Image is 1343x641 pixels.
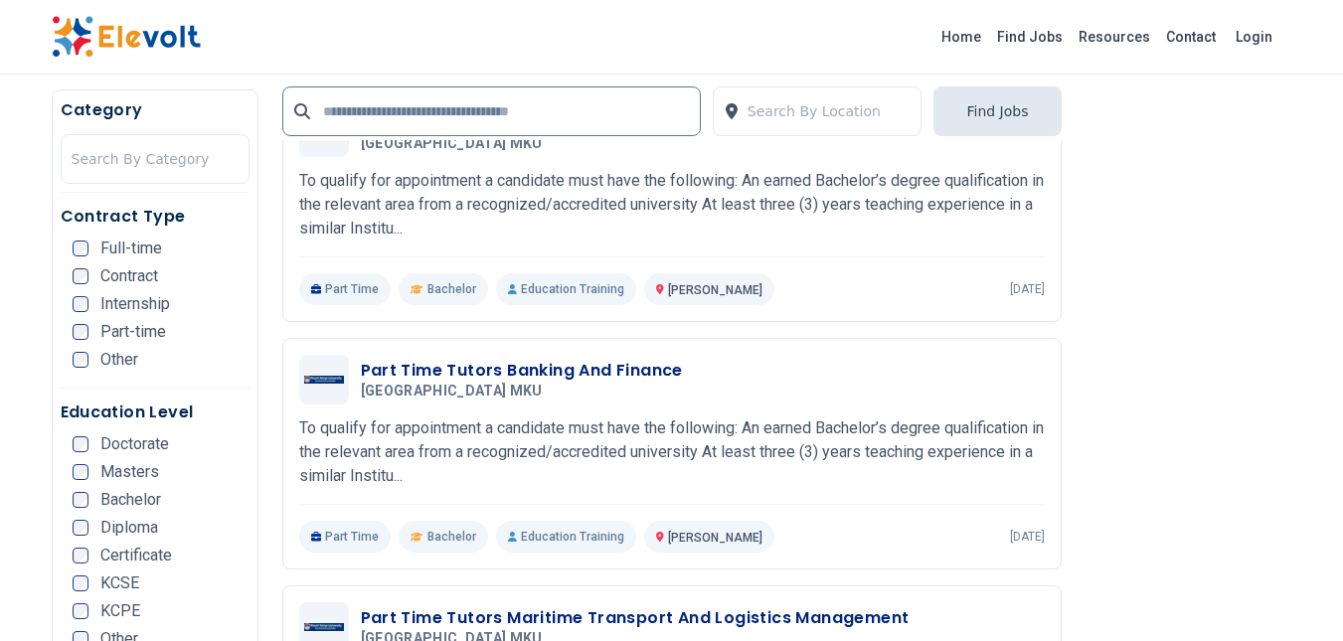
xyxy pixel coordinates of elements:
[100,575,139,591] span: KCSE
[427,281,476,297] span: Bachelor
[100,548,172,563] span: Certificate
[100,603,140,619] span: KCPE
[361,383,543,401] span: [GEOGRAPHIC_DATA] MKU
[100,324,166,340] span: Part-time
[304,376,344,384] img: Mount Kenya University MKU
[1224,17,1284,57] a: Login
[73,603,88,619] input: KCPE
[73,296,88,312] input: Internship
[100,436,169,452] span: Doctorate
[299,107,1045,305] a: Mount Kenya University MKUPart Time Tutors Human Resource Management[GEOGRAPHIC_DATA] MKUTo quali...
[100,296,170,312] span: Internship
[73,268,88,284] input: Contract
[1071,21,1158,53] a: Resources
[1010,529,1045,545] p: [DATE]
[299,521,392,553] p: Part Time
[73,324,88,340] input: Part-time
[304,623,344,631] img: Mount Kenya University MKU
[299,355,1045,553] a: Mount Kenya University MKUPart Time Tutors Banking And Finance[GEOGRAPHIC_DATA] MKUTo qualify for...
[299,273,392,305] p: Part Time
[100,352,138,368] span: Other
[1158,21,1224,53] a: Contact
[73,492,88,508] input: Bachelor
[100,268,158,284] span: Contract
[73,520,88,536] input: Diploma
[73,464,88,480] input: Masters
[61,401,250,424] h5: Education Level
[100,464,159,480] span: Masters
[668,531,762,545] span: [PERSON_NAME]
[73,352,88,368] input: Other
[496,273,636,305] p: Education Training
[1010,281,1045,297] p: [DATE]
[299,169,1045,240] p: To qualify for appointment a candidate must have the following: An earned Bachelor’s degree quali...
[73,436,88,452] input: Doctorate
[361,359,683,383] h3: Part Time Tutors Banking And Finance
[52,16,201,58] img: Elevolt
[496,521,636,553] p: Education Training
[989,21,1071,53] a: Find Jobs
[100,492,161,508] span: Bachelor
[100,240,162,256] span: Full-time
[61,98,250,122] h5: Category
[933,86,1061,136] button: Find Jobs
[361,135,543,153] span: [GEOGRAPHIC_DATA] MKU
[299,416,1045,488] p: To qualify for appointment a candidate must have the following: An earned Bachelor’s degree quali...
[361,606,910,630] h3: Part Time Tutors Maritime Transport And Logistics Management
[427,529,476,545] span: Bachelor
[61,205,250,229] h5: Contract Type
[1244,546,1343,641] iframe: Chat Widget
[933,21,989,53] a: Home
[73,548,88,563] input: Certificate
[100,520,158,536] span: Diploma
[73,575,88,591] input: KCSE
[668,283,762,297] span: [PERSON_NAME]
[73,240,88,256] input: Full-time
